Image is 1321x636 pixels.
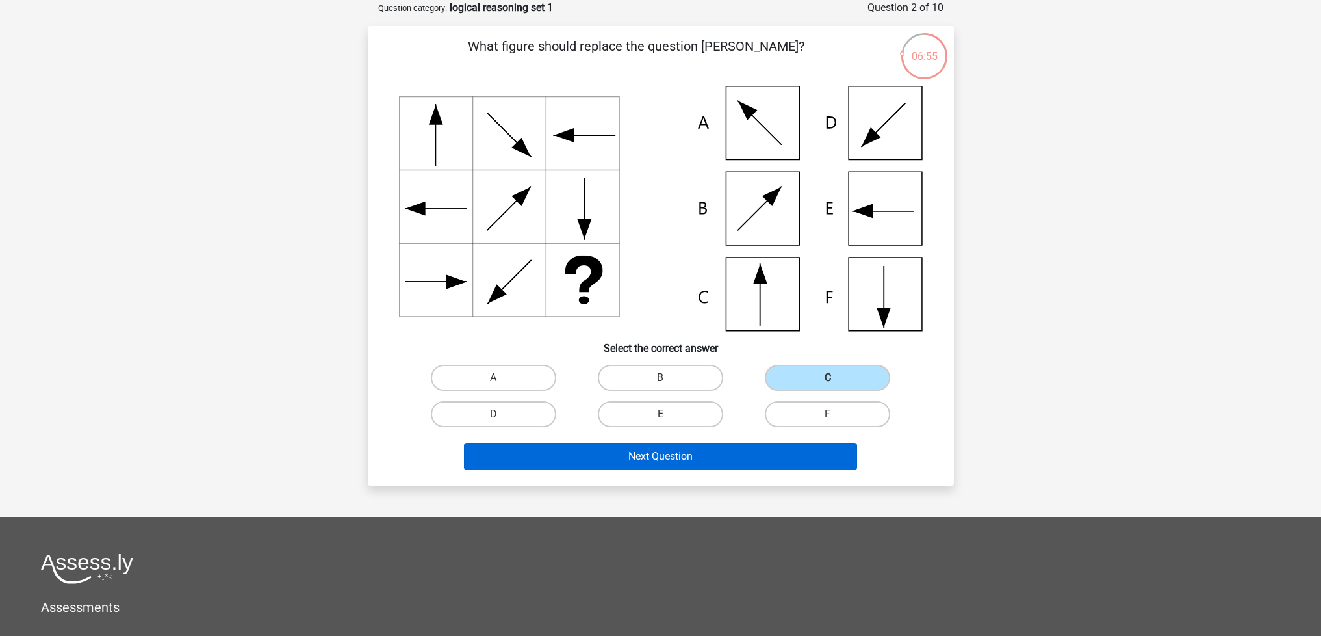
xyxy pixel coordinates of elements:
[41,553,133,584] img: Assessly logo
[431,365,556,391] label: A
[450,1,553,14] strong: logical reasoning set 1
[765,365,890,391] label: C
[41,600,1280,615] h5: Assessments
[431,401,556,427] label: D
[598,365,723,391] label: B
[389,332,933,354] h6: Select the correct answer
[378,3,447,13] small: Question category:
[900,32,949,64] div: 06:55
[389,36,884,75] p: What figure should replace the question [PERSON_NAME]?
[464,443,857,470] button: Next Question
[765,401,890,427] label: F
[598,401,723,427] label: E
